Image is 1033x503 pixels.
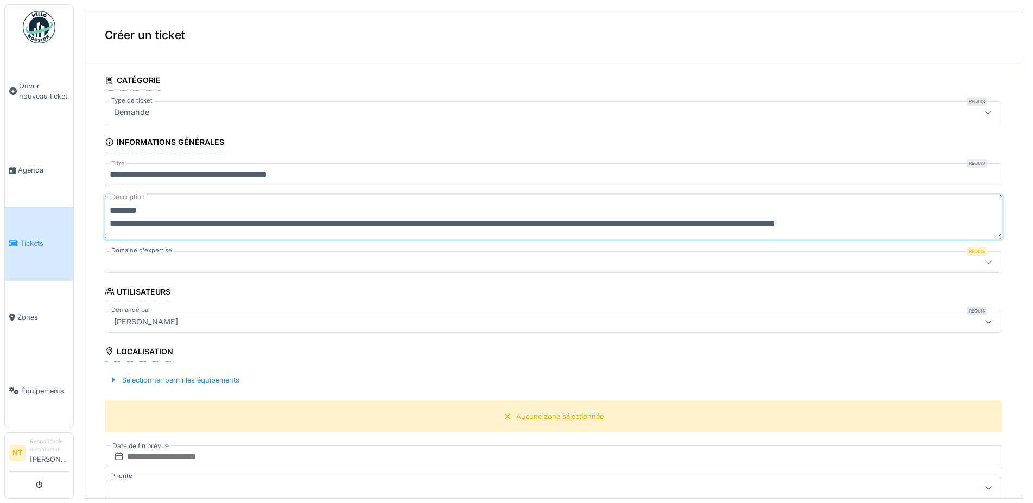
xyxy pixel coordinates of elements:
[109,190,147,204] label: Description
[23,11,55,43] img: Badge_color-CXgf-gQk.svg
[109,472,135,481] label: Priorité
[105,343,173,362] div: Localisation
[110,106,154,118] div: Demande
[967,159,987,168] div: Requis
[17,312,69,322] span: Zones
[83,9,1024,61] div: Créer un ticket
[105,284,170,302] div: Utilisateurs
[111,440,170,452] label: Date de fin prévue
[30,437,69,469] li: [PERSON_NAME]
[105,72,161,91] div: Catégorie
[9,437,69,472] a: NT Responsable demandeur[PERSON_NAME]
[967,247,987,256] div: Requis
[967,307,987,315] div: Requis
[5,281,73,354] a: Zones
[109,246,174,255] label: Domaine d'expertise
[105,373,244,387] div: Sélectionner parmi les équipements
[109,159,127,168] label: Titre
[5,207,73,281] a: Tickets
[9,445,26,461] li: NT
[18,165,69,175] span: Agenda
[20,238,69,249] span: Tickets
[21,386,69,396] span: Équipements
[967,97,987,106] div: Requis
[5,354,73,428] a: Équipements
[105,134,224,152] div: Informations générales
[19,81,69,101] span: Ouvrir nouveau ticket
[516,411,604,422] div: Aucune zone sélectionnée
[109,305,153,315] label: Demandé par
[110,316,182,328] div: [PERSON_NAME]
[5,49,73,133] a: Ouvrir nouveau ticket
[109,96,155,105] label: Type de ticket
[5,133,73,207] a: Agenda
[30,437,69,454] div: Responsable demandeur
